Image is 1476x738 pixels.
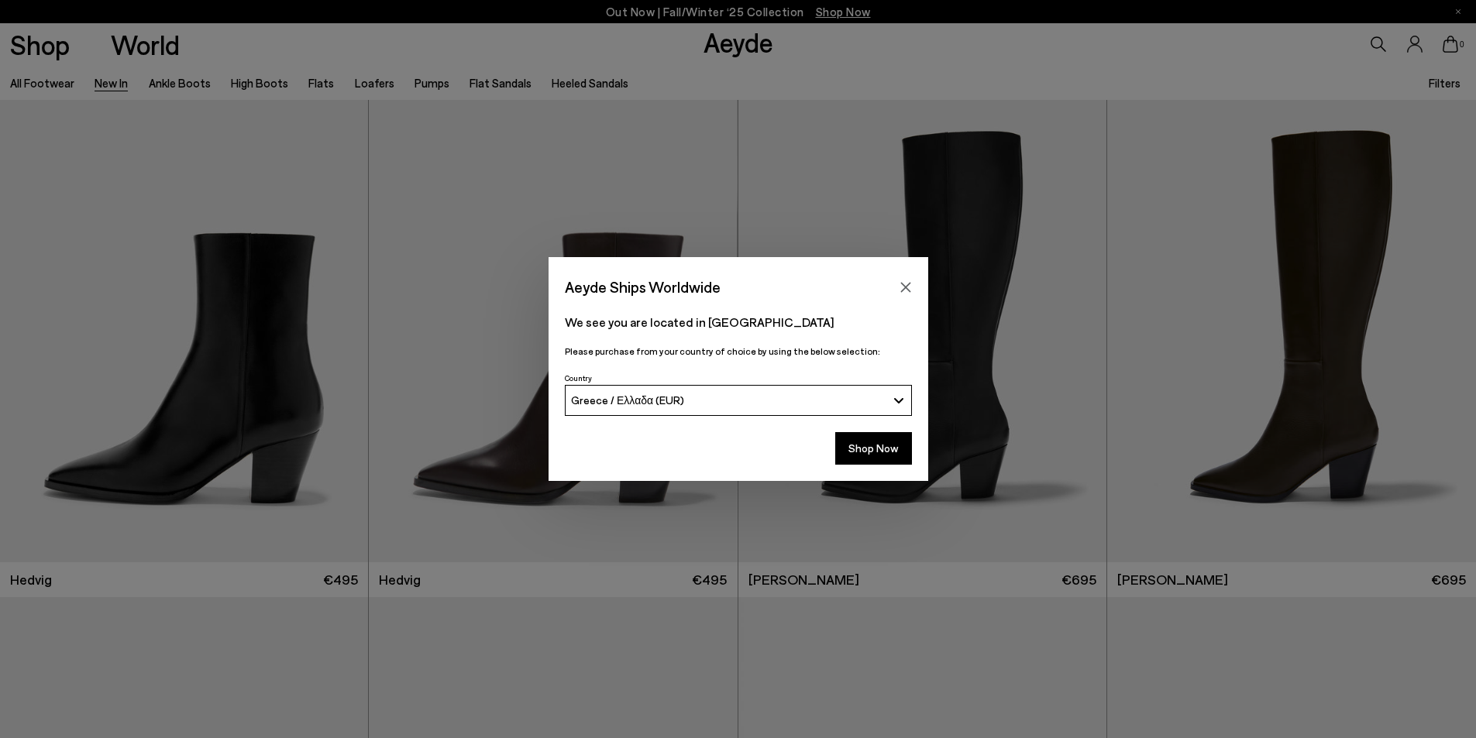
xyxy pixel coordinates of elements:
[571,393,684,407] span: Greece / Ελλαδα (EUR)
[565,344,912,359] p: Please purchase from your country of choice by using the below selection:
[894,276,917,299] button: Close
[565,313,912,331] p: We see you are located in [GEOGRAPHIC_DATA]
[565,273,721,300] span: Aeyde Ships Worldwide
[565,373,592,383] span: Country
[835,432,912,465] button: Shop Now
